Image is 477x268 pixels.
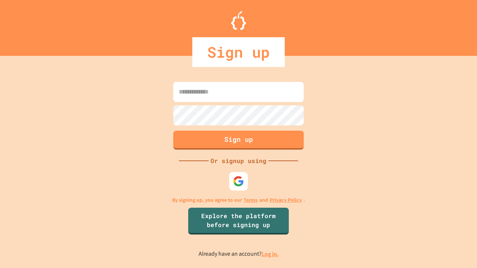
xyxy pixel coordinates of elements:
[244,196,258,204] a: Terms
[199,249,279,259] p: Already have an account?
[233,176,244,187] img: google-icon.svg
[172,196,305,204] p: By signing up, you agree to our and .
[173,131,304,150] button: Sign up
[262,250,279,258] a: Log in.
[209,156,268,165] div: Or signup using
[270,196,302,204] a: Privacy Policy
[192,37,285,67] div: Sign up
[231,11,246,30] img: Logo.svg
[188,208,289,234] a: Explore the platform before signing up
